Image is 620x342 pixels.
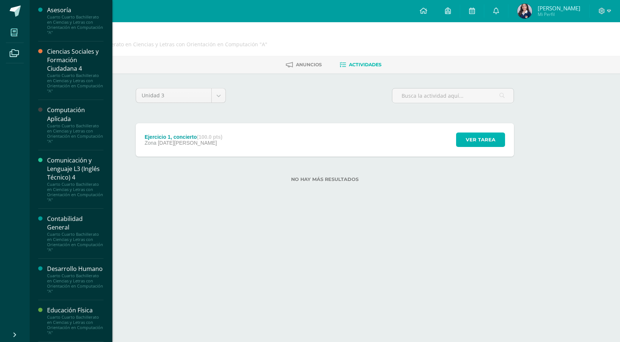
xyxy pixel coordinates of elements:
a: Actividades [340,59,382,71]
a: Contabilidad GeneralCuarto Cuarto Bachillerato en Ciencias y Letras con Orientación en Computació... [47,215,103,252]
div: Contabilidad General [47,215,103,232]
span: Unidad 3 [142,88,206,103]
div: Cuarto Cuarto Bachillerato en Ciencias y Letras con Orientación en Computación "A" [47,14,103,35]
a: Comunicación y Lenguaje L3 (Inglés Técnico) 4Cuarto Cuarto Bachillerato en Ciencias y Letras con ... [47,156,103,202]
img: c933e16aefa5ae42cda2e6902df54c58.png [517,4,532,19]
div: Desarrollo Humano [47,265,103,273]
div: Asesoría [47,6,103,14]
div: Ejercicio 1, concierto [145,134,222,140]
input: Busca la actividad aquí... [392,88,514,103]
div: Cuarto Cuarto Bachillerato en Ciencias y Letras con Orientación en Computación "A" [47,232,103,252]
a: Educación FísicaCuarto Cuarto Bachillerato en Ciencias y Letras con Orientación en Computación "A" [47,306,103,335]
a: Anuncios [286,59,322,71]
span: Mi Perfil [538,11,580,17]
a: Computación AplicadaCuarto Cuarto Bachillerato en Ciencias y Letras con Orientación en Computació... [47,106,103,144]
span: Anuncios [296,62,322,67]
div: Cuarto Cuarto Bachillerato en Ciencias y Letras con Orientación en Computación "A" [47,73,103,94]
div: Educación Física [47,306,103,315]
div: Cuarto Cuarto Bachillerato en Ciencias y Letras con Orientación en Computación "A" [47,315,103,335]
a: AsesoríaCuarto Cuarto Bachillerato en Ciencias y Letras con Orientación en Computación "A" [47,6,103,35]
h1: Laboratorio I [58,30,267,41]
div: Comunicación y Lenguaje L3 (Inglés Técnico) 4 [47,156,103,182]
span: [DATE][PERSON_NAME] [158,140,217,146]
strong: (100.0 pts) [197,134,222,140]
span: Zona [145,140,156,146]
div: Computación Aplicada [47,106,103,123]
div: Cuarto Cuarto Bachillerato en Ciencias y Letras con Orientación en Computación 'A' [58,41,267,48]
button: Ver tarea [456,133,505,147]
a: Ciencias Sociales y Formación Ciudadana 4Cuarto Cuarto Bachillerato en Ciencias y Letras con Orie... [47,47,103,94]
label: No hay más resultados [136,177,514,182]
div: Cuarto Cuarto Bachillerato en Ciencias y Letras con Orientación en Computación "A" [47,123,103,144]
span: Ver tarea [466,133,495,147]
span: [PERSON_NAME] [538,4,580,12]
a: Unidad 3 [136,88,225,103]
div: Ciencias Sociales y Formación Ciudadana 4 [47,47,103,73]
span: Actividades [349,62,382,67]
div: Cuarto Cuarto Bachillerato en Ciencias y Letras con Orientación en Computación "A" [47,182,103,202]
a: Desarrollo HumanoCuarto Cuarto Bachillerato en Ciencias y Letras con Orientación en Computación "A" [47,265,103,294]
div: Cuarto Cuarto Bachillerato en Ciencias y Letras con Orientación en Computación "A" [47,273,103,294]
